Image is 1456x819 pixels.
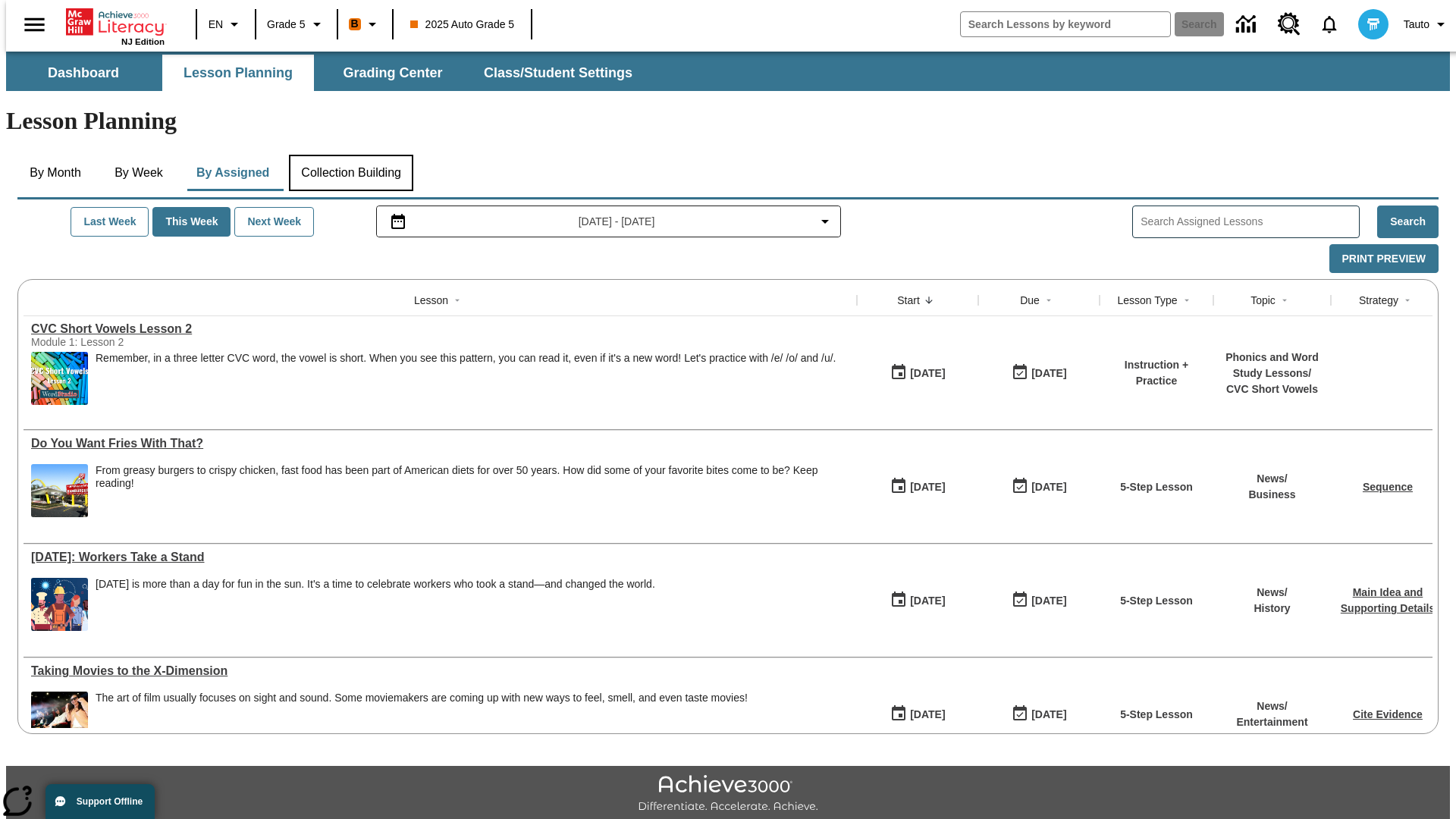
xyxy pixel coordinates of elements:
[162,55,314,91] button: Lesson Planning
[66,5,165,46] div: Home
[1120,479,1193,495] p: 5-Step Lesson
[351,14,359,33] span: B
[816,212,834,231] svg: Collapse Date Range Filter
[31,664,849,678] a: Taking Movies to the X-Dimension, Lessons
[66,7,165,37] a: Home
[383,212,835,231] button: Select the date range menu item
[1236,698,1307,714] p: News /
[1248,471,1295,487] p: News /
[885,700,950,729] button: 09/25/25: First time the lesson was available
[6,52,1450,91] div: SubNavbar
[96,578,655,631] div: Labor Day is more than a day for fun in the sun. It's a time to celebrate workers who took a stan...
[96,464,849,490] div: From greasy burgers to crispy chicken, fast food has been part of American diets for over 50 year...
[1221,381,1323,397] p: CVC Short Vowels
[1398,291,1417,309] button: Sort
[234,207,314,237] button: Next Week
[1359,293,1398,308] div: Strategy
[202,11,250,38] button: Language: EN, Select a language
[267,17,306,33] span: Grade 5
[910,705,945,724] div: [DATE]
[289,155,413,191] button: Collection Building
[472,55,645,91] button: Class/Student Settings
[184,155,281,191] button: By Assigned
[414,293,448,308] div: Lesson
[410,17,515,33] span: 2025 Auto Grade 5
[31,437,849,450] div: Do You Want Fries With That?
[96,352,836,365] p: Remember, in a three letter CVC word, the vowel is short. When you see this pattern, you can read...
[343,64,442,82] span: Grading Center
[1310,5,1349,44] a: Notifications
[1227,4,1269,45] a: Data Center
[31,322,849,336] div: CVC Short Vowels Lesson 2
[101,155,177,191] button: By Week
[579,214,655,230] span: [DATE] - [DATE]
[96,352,836,405] div: Remember, in a three letter CVC word, the vowel is short. When you see this pattern, you can read...
[8,55,159,91] button: Dashboard
[31,336,259,348] div: Module 1: Lesson 2
[1031,478,1066,497] div: [DATE]
[484,64,632,82] span: Class/Student Settings
[885,472,950,501] button: 09/25/25: First time the lesson was available
[1254,585,1290,601] p: News /
[1329,244,1439,274] button: Print Preview
[1031,705,1066,724] div: [DATE]
[1006,586,1072,615] button: 09/25/25: Last day the lesson can be accessed
[31,551,849,564] div: Labor Day: Workers Take a Stand
[1006,472,1072,501] button: 09/25/25: Last day the lesson can be accessed
[638,775,818,814] img: Achieve3000 Differentiate Accelerate Achieve
[31,464,88,517] img: One of the first McDonald's stores, with the iconic red sign and golden arches.
[961,12,1170,36] input: search field
[1353,708,1423,720] a: Cite Evidence
[910,478,945,497] div: [DATE]
[96,692,748,745] div: The art of film usually focuses on sight and sound. Some moviemakers are coming up with new ways ...
[317,55,469,91] button: Grading Center
[31,578,88,631] img: A banner with a blue background shows an illustrated row of diverse men and women dressed in clot...
[77,796,143,807] span: Support Offline
[1040,291,1058,309] button: Sort
[96,464,849,517] div: From greasy burgers to crispy chicken, fast food has been part of American diets for over 50 year...
[6,107,1450,135] h1: Lesson Planning
[1341,586,1435,614] a: Main Idea and Supporting Details
[1250,293,1276,308] div: Topic
[31,551,849,564] a: Labor Day: Workers Take a Stand, Lessons
[1178,291,1196,309] button: Sort
[31,352,88,405] img: CVC Short Vowels Lesson 2.
[121,37,165,46] span: NJ Edition
[209,17,223,33] span: EN
[71,207,149,237] button: Last Week
[1120,593,1193,609] p: 5-Step Lesson
[6,55,646,91] div: SubNavbar
[343,11,388,38] button: Boost Class color is orange. Change class color
[48,64,119,82] span: Dashboard
[1358,9,1389,39] img: avatar image
[31,322,849,336] a: CVC Short Vowels Lesson 2, Lessons
[1031,364,1066,383] div: [DATE]
[910,364,945,383] div: [DATE]
[1254,601,1290,617] p: History
[1398,11,1456,38] button: Profile/Settings
[17,155,93,191] button: By Month
[261,11,332,38] button: Grade: Grade 5, Select a grade
[920,291,938,309] button: Sort
[448,291,466,309] button: Sort
[1006,700,1072,729] button: 09/25/25: Last day the lesson can be accessed
[1404,17,1429,33] span: Tauto
[1107,357,1206,389] p: Instruction + Practice
[96,578,655,591] div: [DATE] is more than a day for fun in the sun. It's a time to celebrate workers who took a stand—a...
[1117,293,1177,308] div: Lesson Type
[45,784,155,819] button: Support Offline
[1269,4,1310,45] a: Resource Center, Will open in new tab
[1377,206,1439,238] button: Search
[885,359,950,388] button: 09/26/25: First time the lesson was available
[184,64,293,82] span: Lesson Planning
[1221,350,1323,381] p: Phonics and Word Study Lessons /
[12,2,57,47] button: Open side menu
[1236,714,1307,730] p: Entertainment
[1363,481,1413,493] a: Sequence
[1276,291,1294,309] button: Sort
[910,591,945,610] div: [DATE]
